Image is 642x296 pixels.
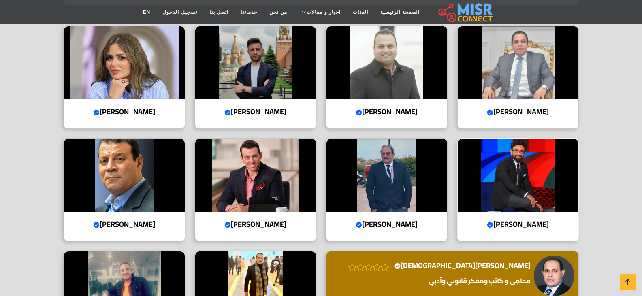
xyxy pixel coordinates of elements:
[137,4,157,20] a: EN
[307,9,341,16] span: اخبار و مقالات
[487,221,493,228] svg: Verified account
[190,138,321,241] a: رامي رضوان [PERSON_NAME]
[333,220,441,229] h4: [PERSON_NAME]
[458,26,578,99] img: محسن سميكة
[347,4,374,20] a: الفئات
[356,221,362,228] svg: Verified account
[374,4,426,20] a: الصفحة الرئيسية
[59,26,190,129] a: مها الصغير [PERSON_NAME]
[195,26,316,99] img: فادي صالح
[224,221,231,228] svg: Verified account
[70,220,179,229] h4: [PERSON_NAME]
[64,139,185,212] img: عصام كامل
[224,109,231,116] svg: Verified account
[59,138,190,241] a: عصام كامل [PERSON_NAME]
[333,107,441,116] h4: [PERSON_NAME]
[263,4,293,20] a: من نحن
[321,138,452,241] a: طه جبريل [PERSON_NAME]
[195,139,316,212] img: رامي رضوان
[321,26,452,129] a: أحمد ناصف [PERSON_NAME]
[326,139,447,212] img: طه جبريل
[201,107,310,116] h4: [PERSON_NAME]
[394,263,401,269] svg: Verified account
[438,2,493,22] img: main.misr_connect
[64,26,185,99] img: مها الصغير
[452,138,584,241] a: إبراهيم فايق [PERSON_NAME]
[458,139,578,212] img: إبراهيم فايق
[93,221,100,228] svg: Verified account
[452,26,584,129] a: محسن سميكة [PERSON_NAME]
[487,109,493,116] svg: Verified account
[356,109,362,116] svg: Verified account
[326,26,447,99] img: أحمد ناصف
[93,109,100,116] svg: Verified account
[156,4,203,20] a: تسجيل الدخول
[201,220,310,229] h4: [PERSON_NAME]
[534,256,574,296] img: نبيل فزيع
[393,260,533,272] a: [PERSON_NAME][DEMOGRAPHIC_DATA]
[464,220,572,229] h4: [PERSON_NAME]
[394,261,531,270] h4: [PERSON_NAME][DEMOGRAPHIC_DATA]
[344,276,533,285] a: محامٍى و كاتب ومفكر قانوني وأدبي
[235,4,263,20] a: خدماتنا
[293,4,347,20] a: اخبار و مقالات
[190,26,321,129] a: فادي صالح [PERSON_NAME]
[203,4,235,20] a: اتصل بنا
[70,107,179,116] h4: [PERSON_NAME]
[464,107,572,116] h4: [PERSON_NAME]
